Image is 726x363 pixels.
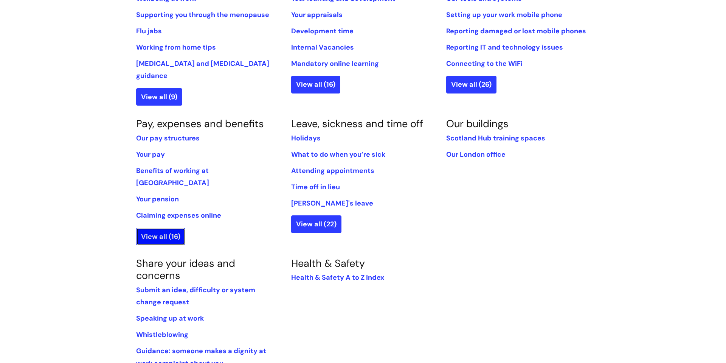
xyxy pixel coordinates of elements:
[291,43,354,52] a: Internal Vacancies
[291,134,321,143] a: Holidays
[136,134,200,143] a: Our pay structures
[291,117,423,130] a: Leave, sickness and time off
[136,195,179,204] a: Your pension
[446,117,509,130] a: Our buildings
[136,314,204,323] a: Speaking up at work
[136,26,162,36] a: Flu jabs
[136,150,165,159] a: Your pay
[136,166,209,187] a: Benefits of working at [GEOGRAPHIC_DATA]
[136,285,255,307] a: Submit an idea, difficulty or system change request
[291,26,354,36] a: Development time
[291,10,343,19] a: Your appraisals
[446,43,563,52] a: Reporting IT and technology issues
[136,228,185,245] a: View all (16)
[446,134,545,143] a: Scotland Hub training spaces
[291,59,379,68] a: Mandatory online learning
[446,26,586,36] a: Reporting damaged or lost mobile phones
[136,59,269,80] a: [MEDICAL_DATA] and [MEDICAL_DATA] guidance
[446,150,506,159] a: Our London office
[136,43,216,52] a: Working from home tips
[291,199,373,208] a: [PERSON_NAME]'s leave
[136,117,264,130] a: Pay, expenses and benefits
[291,182,340,192] a: Time off in lieu
[291,166,374,175] a: Attending appointments
[136,88,182,106] a: View all (9)
[291,76,340,93] a: View all (16)
[291,150,385,159] a: What to do when you’re sick
[136,10,269,19] a: Supporting you through the menopause
[136,330,188,339] a: Whistleblowing
[291,215,341,233] a: View all (22)
[136,211,221,220] a: Claiming expenses online
[446,76,496,93] a: View all (26)
[446,59,523,68] a: Connecting to the WiFi
[136,257,235,282] a: Share your ideas and concerns
[291,273,384,282] a: Health & Safety A to Z index
[291,257,365,270] a: Health & Safety
[446,10,562,19] a: Setting up your work mobile phone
